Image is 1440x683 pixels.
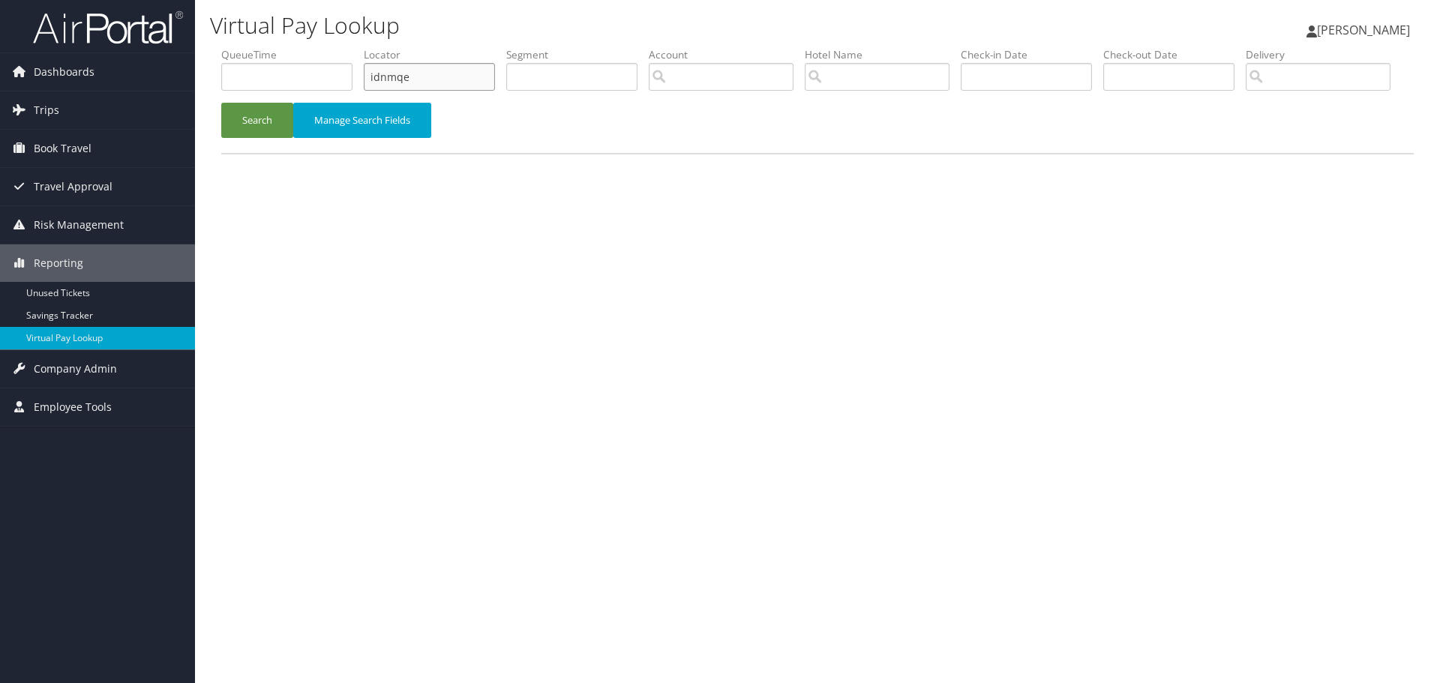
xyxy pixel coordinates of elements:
[34,244,83,282] span: Reporting
[34,168,112,205] span: Travel Approval
[1306,7,1425,52] a: [PERSON_NAME]
[210,10,1020,41] h1: Virtual Pay Lookup
[805,47,961,62] label: Hotel Name
[364,47,506,62] label: Locator
[961,47,1103,62] label: Check-in Date
[221,47,364,62] label: QueueTime
[1103,47,1246,62] label: Check-out Date
[221,103,293,138] button: Search
[293,103,431,138] button: Manage Search Fields
[34,350,117,388] span: Company Admin
[1246,47,1402,62] label: Delivery
[649,47,805,62] label: Account
[34,206,124,244] span: Risk Management
[33,10,183,45] img: airportal-logo.png
[34,53,94,91] span: Dashboards
[34,388,112,426] span: Employee Tools
[34,130,91,167] span: Book Travel
[1317,22,1410,38] span: [PERSON_NAME]
[506,47,649,62] label: Segment
[34,91,59,129] span: Trips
